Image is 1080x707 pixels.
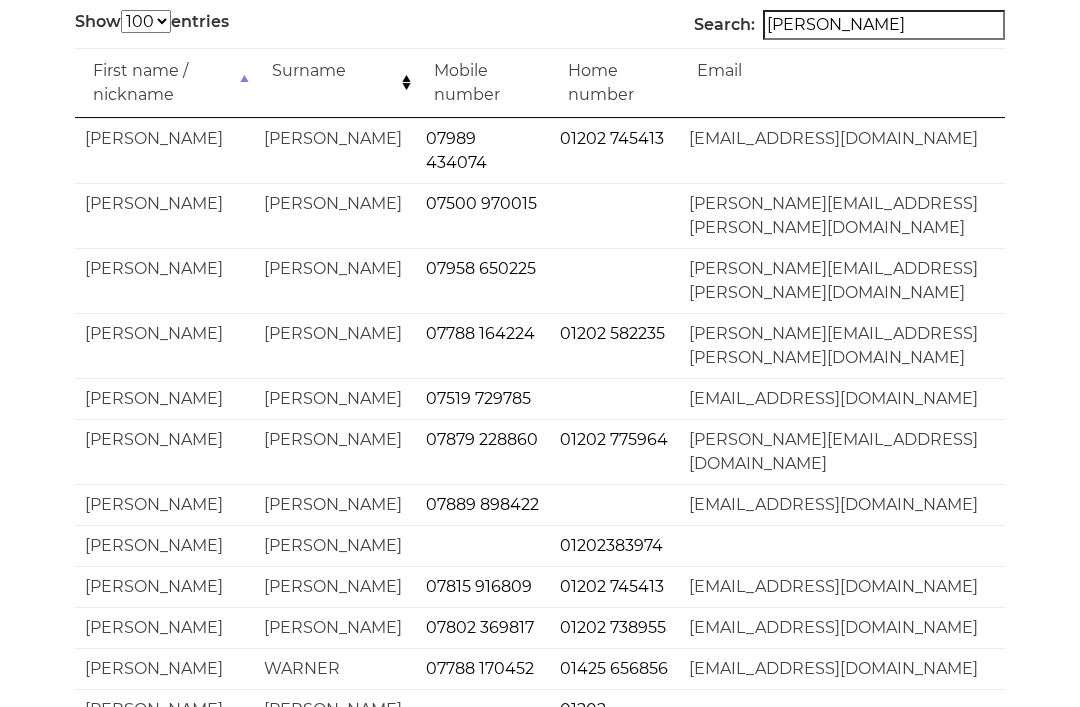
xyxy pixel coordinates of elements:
td: [PERSON_NAME] [75,525,254,566]
a: 01202 745413 [560,577,664,596]
td: [PERSON_NAME] [254,484,416,525]
a: 07879 228860 [426,430,538,449]
a: 07802 369817 [426,618,534,637]
td: [PERSON_NAME] [75,378,254,419]
a: 07889 898422 [426,495,539,514]
a: 01202 745413 [560,129,664,148]
label: Search: [694,10,1005,40]
a: 01202 738955 [560,618,666,637]
td: Surname: activate to sort column ascending [254,48,416,118]
td: [PERSON_NAME] [75,607,254,648]
a: 07958 650225 [426,259,536,278]
td: [PERSON_NAME] [75,118,254,183]
a: 07788 164224 [426,324,535,343]
td: [EMAIL_ADDRESS][DOMAIN_NAME] [679,648,1005,689]
a: 07989 434074 [426,129,487,172]
td: [EMAIL_ADDRESS][DOMAIN_NAME] [679,378,1005,419]
td: [EMAIL_ADDRESS][DOMAIN_NAME] [679,484,1005,525]
td: Home number [550,48,679,118]
td: [PERSON_NAME] [254,313,416,378]
td: [PERSON_NAME][EMAIL_ADDRESS][PERSON_NAME][DOMAIN_NAME] [679,313,1005,378]
td: [EMAIL_ADDRESS][DOMAIN_NAME] [679,566,1005,607]
input: Search: [763,10,1005,40]
td: Email [679,48,1005,118]
a: 07519 729785 [426,389,531,408]
a: 01202383974 [560,536,663,555]
a: 07788 170452 [426,659,534,678]
td: [PERSON_NAME] [254,525,416,566]
td: [PERSON_NAME] [75,648,254,689]
a: 01202 775964 [560,430,668,449]
td: [EMAIL_ADDRESS][DOMAIN_NAME] [679,607,1005,648]
td: [PERSON_NAME] [254,248,416,313]
td: [PERSON_NAME] [254,566,416,607]
td: Mobile number [416,48,550,118]
td: [PERSON_NAME] [75,484,254,525]
td: [PERSON_NAME] [254,118,416,183]
td: [PERSON_NAME] [75,566,254,607]
td: [PERSON_NAME] [75,419,254,484]
label: Show entries [75,10,229,34]
td: [PERSON_NAME][EMAIL_ADDRESS][PERSON_NAME][DOMAIN_NAME] [679,183,1005,248]
td: [PERSON_NAME][EMAIL_ADDRESS][PERSON_NAME][DOMAIN_NAME] [679,248,1005,313]
td: [PERSON_NAME] [254,419,416,484]
a: 07500 970015 [426,194,537,213]
a: 01425 656856 [560,659,668,678]
td: [EMAIL_ADDRESS][DOMAIN_NAME] [679,118,1005,183]
a: 01202 582235 [560,324,665,343]
td: WARNER [254,648,416,689]
td: [PERSON_NAME][EMAIL_ADDRESS][DOMAIN_NAME] [679,419,1005,484]
td: [PERSON_NAME] [75,313,254,378]
select: Showentries [121,10,171,33]
td: [PERSON_NAME] [254,378,416,419]
td: [PERSON_NAME] [75,248,254,313]
td: First name / nickname: activate to sort column descending [75,48,254,118]
td: [PERSON_NAME] [254,607,416,648]
td: [PERSON_NAME] [254,183,416,248]
td: [PERSON_NAME] [75,183,254,248]
a: 07815 916809 [426,577,532,596]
